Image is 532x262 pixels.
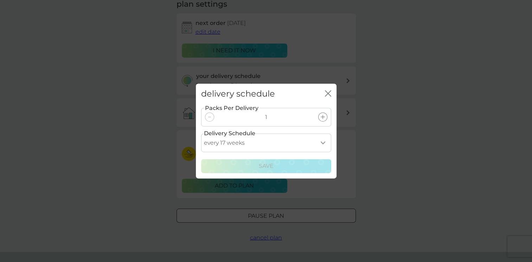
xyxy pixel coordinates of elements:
p: 1 [265,113,267,122]
label: Packs Per Delivery [204,104,259,113]
button: Save [201,159,331,173]
p: Save [259,162,274,171]
h2: delivery schedule [201,89,275,99]
label: Delivery Schedule [204,129,255,138]
button: close [325,90,331,98]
